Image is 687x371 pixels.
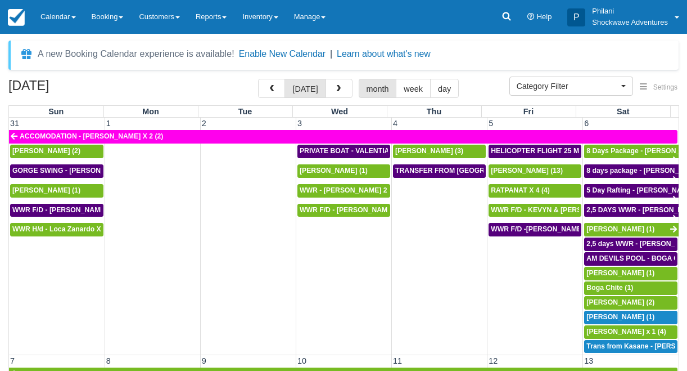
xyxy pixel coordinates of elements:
a: Boga Chite (1) [584,281,677,295]
span: Wed [331,107,348,116]
span: HELICOPTER FLIGHT 25 MINS- [PERSON_NAME] X1 (1) [491,147,673,155]
span: WWR F/D - [PERSON_NAME] x3 (3) [300,206,414,214]
span: 11 [392,356,403,365]
a: [PERSON_NAME] (1) [584,223,679,236]
p: Shockwave Adventures [592,17,668,28]
a: RATPANAT X 4 (4) [489,184,581,198]
span: 1 [105,119,112,128]
span: [PERSON_NAME] (1) [12,186,80,194]
span: Tue [238,107,252,116]
span: Category Filter [517,81,618,92]
img: checkfront-main-nav-mini-logo.png [8,9,25,26]
a: TRANSFER FROM [GEOGRAPHIC_DATA] TO VIC FALLS - [PERSON_NAME] X 1 (1) [393,164,486,178]
a: WWR F/D -[PERSON_NAME] X 15 (15) [489,223,581,236]
button: Category Filter [509,77,633,96]
a: [PERSON_NAME] (1) [584,311,677,324]
span: WWR F/D -[PERSON_NAME] X 15 (15) [491,225,614,233]
a: GORGE SWING - [PERSON_NAME] X 2 (2) [10,164,103,178]
span: [PERSON_NAME] (2) [12,147,80,155]
span: [PERSON_NAME] (1) [586,269,654,277]
span: WWR H/d - Loca Zanardo X2 (2) [12,225,115,233]
span: 7 [9,356,16,365]
a: [PERSON_NAME] (13) [489,164,581,178]
button: month [359,79,397,98]
a: HELICOPTER FLIGHT 25 MINS- [PERSON_NAME] X1 (1) [489,145,581,158]
span: Sun [48,107,64,116]
a: 5 Day Rafting - [PERSON_NAME] X1 (1) [584,184,679,198]
a: WWR F/D - [PERSON_NAME] X 1 (1) [10,204,103,217]
h2: [DATE] [8,79,151,100]
span: 10 [296,356,308,365]
span: 8 [105,356,112,365]
span: 5 [487,119,494,128]
span: [PERSON_NAME] (2) [586,298,654,306]
span: [PERSON_NAME] (1) [300,167,368,175]
button: Settings [633,79,684,96]
button: week [396,79,431,98]
div: A new Booking Calendar experience is available! [38,47,234,61]
span: 2 [201,119,207,128]
span: 31 [9,119,20,128]
a: [PERSON_NAME] x 1 (4) [584,325,677,339]
span: TRANSFER FROM [GEOGRAPHIC_DATA] TO VIC FALLS - [PERSON_NAME] X 1 (1) [395,167,665,175]
span: PRIVATE BOAT - VALENTIAN [PERSON_NAME] X 4 (4) [300,147,476,155]
span: [PERSON_NAME] (1) [586,313,654,321]
a: [PERSON_NAME] (2) [584,296,677,310]
a: AM DEVILS POOL - BOGA CHITE X 1 (1) [584,252,677,266]
a: Trans from Kasane - [PERSON_NAME] X4 (4) [584,340,677,354]
span: 9 [201,356,207,365]
a: WWR H/d - Loca Zanardo X2 (2) [10,223,103,236]
span: 12 [487,356,499,365]
span: Boga Chite (1) [586,284,633,292]
span: Settings [653,83,677,91]
span: ACCOMODATION - [PERSON_NAME] X 2 (2) [20,132,163,140]
a: [PERSON_NAME] (2) [10,145,103,158]
a: WWR F/D - [PERSON_NAME] x3 (3) [297,204,390,217]
p: Philani [592,6,668,17]
span: | [330,49,332,59]
span: WWR - [PERSON_NAME] 2 (2) [300,186,397,194]
a: PRIVATE BOAT - VALENTIAN [PERSON_NAME] X 4 (4) [297,145,390,158]
a: 8 days package - [PERSON_NAME] X1 (1) [584,164,679,178]
span: RATPANAT X 4 (4) [491,186,550,194]
a: [PERSON_NAME] (1) [10,184,103,198]
a: 2,5 days WWR - [PERSON_NAME] X2 (2) [584,238,677,251]
a: [PERSON_NAME] (1) [584,267,677,280]
span: WWR F/D - [PERSON_NAME] X 1 (1) [12,206,130,214]
span: [PERSON_NAME] (13) [491,167,563,175]
span: Thu [427,107,441,116]
span: [PERSON_NAME] x 1 (4) [586,328,666,336]
span: 4 [392,119,399,128]
span: Fri [523,107,534,116]
span: 6 [583,119,590,128]
div: P [567,8,585,26]
span: Mon [142,107,159,116]
span: [PERSON_NAME] (1) [586,225,654,233]
span: WWR F/D - KEVYN & [PERSON_NAME] 2 (2) [491,206,634,214]
span: 3 [296,119,303,128]
button: [DATE] [284,79,326,98]
span: Sat [617,107,629,116]
span: Help [537,12,552,21]
span: 13 [583,356,594,365]
i: Help [527,14,535,21]
a: WWR - [PERSON_NAME] 2 (2) [297,184,390,198]
a: 2,5 DAYS WWR - [PERSON_NAME] X1 (1) [584,204,679,217]
a: ACCOMODATION - [PERSON_NAME] X 2 (2) [9,130,677,144]
span: [PERSON_NAME] (3) [395,147,463,155]
span: GORGE SWING - [PERSON_NAME] X 2 (2) [12,167,150,175]
button: Enable New Calendar [239,48,326,60]
a: WWR F/D - KEVYN & [PERSON_NAME] 2 (2) [489,204,581,217]
a: Learn about what's new [337,49,431,59]
button: day [430,79,459,98]
a: [PERSON_NAME] (3) [393,145,486,158]
a: [PERSON_NAME] (1) [297,164,390,178]
a: 8 Days Package - [PERSON_NAME] (1) [584,145,679,158]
